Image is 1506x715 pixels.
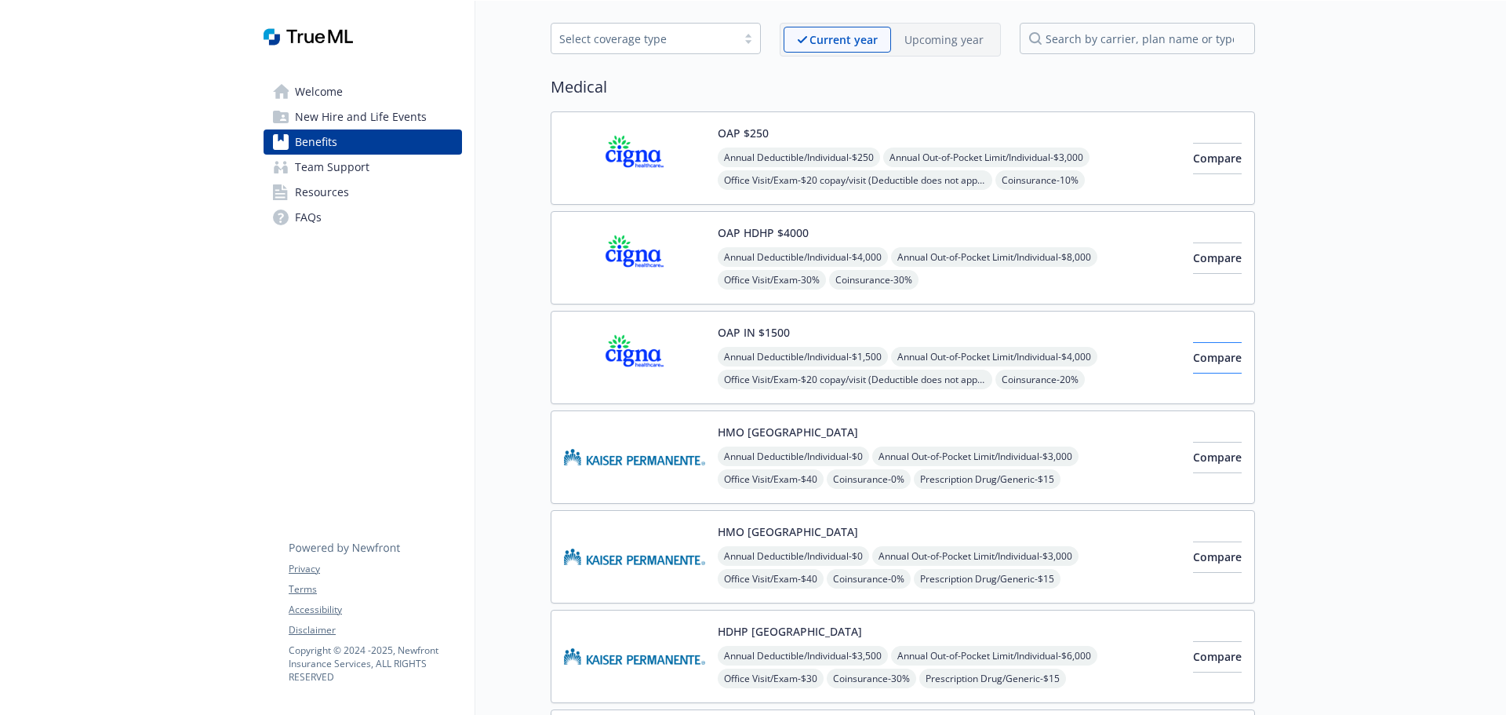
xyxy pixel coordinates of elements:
[1193,542,1242,573] button: Compare
[1193,442,1242,473] button: Compare
[718,424,858,440] button: HMO [GEOGRAPHIC_DATA]
[289,562,461,576] a: Privacy
[1193,342,1242,374] button: Compare
[264,155,462,180] a: Team Support
[718,523,858,540] button: HMO [GEOGRAPHIC_DATA]
[718,125,769,141] button: OAP $250
[1193,649,1242,664] span: Compare
[289,644,461,684] p: Copyright © 2024 - 2025 , Newfront Insurance Services, ALL RIGHTS RESERVED
[1193,350,1242,365] span: Compare
[264,79,462,104] a: Welcome
[1193,641,1242,673] button: Compare
[295,155,369,180] span: Team Support
[718,247,888,267] span: Annual Deductible/Individual - $4,000
[718,370,992,389] span: Office Visit/Exam - $20 copay/visit (Deductible does not apply)
[1193,151,1242,166] span: Compare
[718,469,824,489] span: Office Visit/Exam - $40
[295,205,322,230] span: FAQs
[564,224,705,291] img: CIGNA carrier logo
[919,669,1066,688] span: Prescription Drug/Generic - $15
[827,469,911,489] span: Coinsurance - 0%
[718,669,824,688] span: Office Visit/Exam - $30
[914,469,1060,489] span: Prescription Drug/Generic - $15
[1193,250,1242,265] span: Compare
[718,569,824,589] span: Office Visit/Exam - $40
[295,79,343,104] span: Welcome
[829,270,919,290] span: Coinsurance - 30%
[718,623,862,640] button: HDHP [GEOGRAPHIC_DATA]
[264,130,462,155] a: Benefits
[809,31,878,48] p: Current year
[295,180,349,205] span: Resources
[914,569,1060,589] span: Prescription Drug/Generic - $15
[264,180,462,205] a: Resources
[995,170,1085,190] span: Coinsurance - 10%
[564,324,705,391] img: CIGNA carrier logo
[827,669,916,688] span: Coinsurance - 30%
[564,125,705,192] img: CIGNA carrier logo
[564,623,705,690] img: Kaiser Permanente Insurance Company carrier logo
[718,324,790,341] button: OAP IN $1500
[295,130,337,155] span: Benefits
[872,447,1079,466] span: Annual Out-of-Pocket Limit/Individual - $3,000
[559,31,729,47] div: Select coverage type
[718,447,869,466] span: Annual Deductible/Individual - $0
[883,148,1089,167] span: Annual Out-of-Pocket Limit/Individual - $3,000
[904,31,984,48] p: Upcoming year
[718,546,869,566] span: Annual Deductible/Individual - $0
[1193,450,1242,465] span: Compare
[872,546,1079,566] span: Annual Out-of-Pocket Limit/Individual - $3,000
[718,347,888,367] span: Annual Deductible/Individual - $1,500
[718,148,880,167] span: Annual Deductible/Individual - $250
[718,270,826,290] span: Office Visit/Exam - 30%
[289,603,461,617] a: Accessibility
[264,205,462,230] a: FAQs
[827,569,911,589] span: Coinsurance - 0%
[718,224,809,241] button: OAP HDHP $4000
[995,370,1085,389] span: Coinsurance - 20%
[289,623,461,637] a: Disclaimer
[289,582,461,596] a: Terms
[718,170,992,190] span: Office Visit/Exam - $20 copay/visit (Deductible does not apply)
[1193,143,1242,174] button: Compare
[891,347,1097,367] span: Annual Out-of-Pocket Limit/Individual - $4,000
[295,104,427,130] span: New Hire and Life Events
[551,75,1255,99] h2: Medical
[264,104,462,130] a: New Hire and Life Events
[891,646,1097,666] span: Annual Out-of-Pocket Limit/Individual - $6,000
[1020,23,1255,54] input: search by carrier, plan name or type
[1193,549,1242,564] span: Compare
[564,523,705,590] img: Kaiser Permanente Insurance Company carrier logo
[564,424,705,491] img: Kaiser Permanente Insurance Company carrier logo
[1193,243,1242,274] button: Compare
[891,247,1097,267] span: Annual Out-of-Pocket Limit/Individual - $8,000
[718,646,888,666] span: Annual Deductible/Individual - $3,500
